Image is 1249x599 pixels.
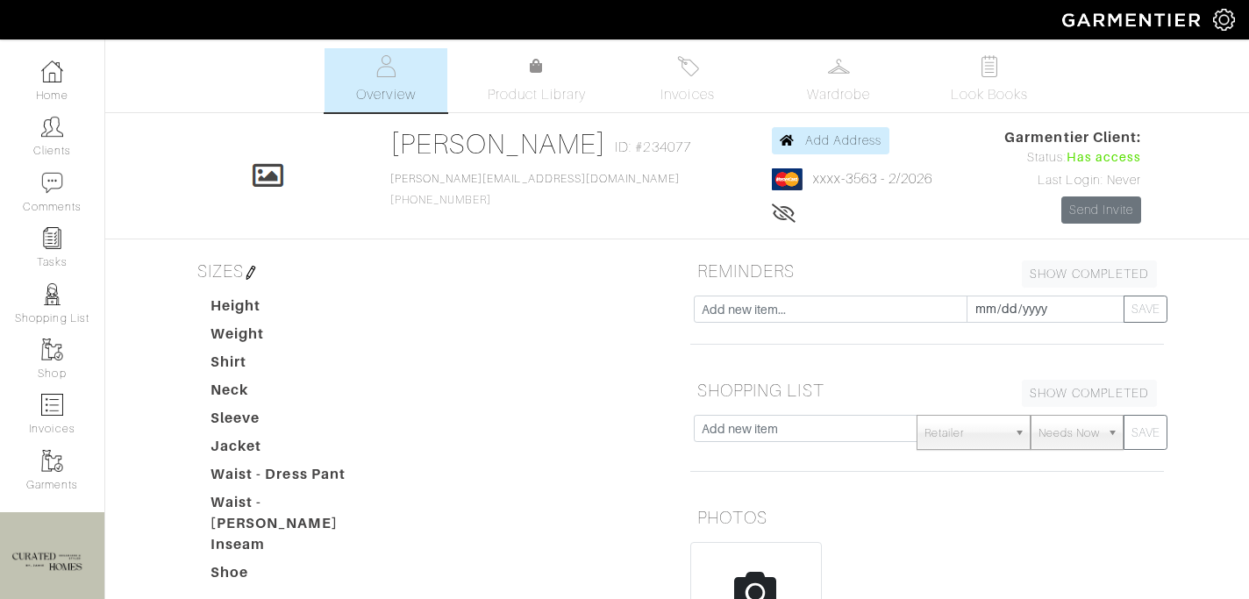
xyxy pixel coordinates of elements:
span: Add Address [805,133,882,147]
img: mastercard-2c98a0d54659f76b027c6839bea21931c3e23d06ea5b2b5660056f2e14d2f154.png [772,168,803,190]
span: Has access [1067,148,1142,168]
img: clients-icon-6bae9207a08558b7cb47a8932f037763ab4055f8c8b6bfacd5dc20c3e0201464.png [41,116,63,138]
span: ID: #234077 [615,137,691,158]
dt: Weight [197,324,397,352]
a: Overview [325,48,447,112]
span: Product Library [488,84,587,105]
div: Last Login: Never [1004,171,1141,190]
h5: PHOTOS [690,500,1164,535]
span: Look Books [951,84,1029,105]
dt: Jacket [197,436,397,464]
span: Garmentier Client: [1004,127,1141,148]
img: stylists-icon-eb353228a002819b7ec25b43dbf5f0378dd9e0616d9560372ff212230b889e62.png [41,283,63,305]
a: [PERSON_NAME] [390,128,607,160]
dt: Neck [197,380,397,408]
a: Look Books [928,48,1051,112]
span: Retailer [924,416,1007,451]
dt: Inseam [197,534,397,562]
a: Wardrobe [777,48,900,112]
img: reminder-icon-8004d30b9f0a5d33ae49ab947aed9ed385cf756f9e5892f1edd6e32f2345188e.png [41,227,63,249]
img: orders-icon-0abe47150d42831381b5fb84f609e132dff9fe21cb692f30cb5eec754e2cba89.png [41,394,63,416]
input: Add new item [694,415,917,442]
img: basicinfo-40fd8af6dae0f16599ec9e87c0ef1c0a1fdea2edbe929e3d69a839185d80c458.svg [375,55,397,77]
a: [PERSON_NAME][EMAIL_ADDRESS][DOMAIN_NAME] [390,173,680,185]
h5: SIZES [190,253,664,289]
img: dashboard-icon-dbcd8f5a0b271acd01030246c82b418ddd0df26cd7fceb0bd07c9910d44c42f6.png [41,61,63,82]
span: Invoices [660,84,714,105]
a: SHOW COMPLETED [1022,380,1157,407]
input: Add new item... [694,296,967,323]
h5: SHOPPING LIST [690,373,1164,408]
img: comment-icon-a0a6a9ef722e966f86d9cbdc48e553b5cf19dbc54f86b18d962a5391bc8f6eb6.png [41,172,63,194]
button: SAVE [1124,296,1167,323]
dt: Sleeve [197,408,397,436]
img: todo-9ac3debb85659649dc8f770b8b6100bb5dab4b48dedcbae339e5042a72dfd3cc.svg [979,55,1001,77]
a: Send Invite [1061,196,1142,224]
img: garments-icon-b7da505a4dc4fd61783c78ac3ca0ef83fa9d6f193b1c9dc38574b1d14d53ca28.png [41,339,63,360]
dt: Shoe [197,562,397,590]
img: orders-27d20c2124de7fd6de4e0e44c1d41de31381a507db9b33961299e4e07d508b8c.svg [677,55,699,77]
div: Status: [1004,148,1141,168]
dt: Shirt [197,352,397,380]
img: gear-icon-white-bd11855cb880d31180b6d7d6211b90ccbf57a29d726f0c71d8c61bd08dd39cc2.png [1213,9,1235,31]
img: pen-cf24a1663064a2ec1b9c1bd2387e9de7a2fa800b781884d57f21acf72779bad2.png [244,266,258,280]
img: garments-icon-b7da505a4dc4fd61783c78ac3ca0ef83fa9d6f193b1c9dc38574b1d14d53ca28.png [41,450,63,472]
span: Needs Now [1038,416,1100,451]
dt: Height [197,296,397,324]
img: garmentier-logo-header-white-b43fb05a5012e4ada735d5af1a66efaba907eab6374d6393d1fbf88cb4ef424d.png [1053,4,1213,35]
img: wardrobe-487a4870c1b7c33e795ec22d11cfc2ed9d08956e64fb3008fe2437562e282088.svg [828,55,850,77]
dt: Waist - [PERSON_NAME] [197,492,397,534]
a: xxxx-3563 - 2/2026 [813,171,933,187]
a: Invoices [626,48,749,112]
dt: Waist - Dress Pant [197,464,397,492]
a: SHOW COMPLETED [1022,260,1157,288]
h5: REMINDERS [690,253,1164,289]
span: Wardrobe [807,84,870,105]
button: SAVE [1124,415,1167,450]
a: Product Library [475,56,598,105]
span: [PHONE_NUMBER] [390,173,680,206]
span: Overview [356,84,415,105]
a: Add Address [772,127,890,154]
